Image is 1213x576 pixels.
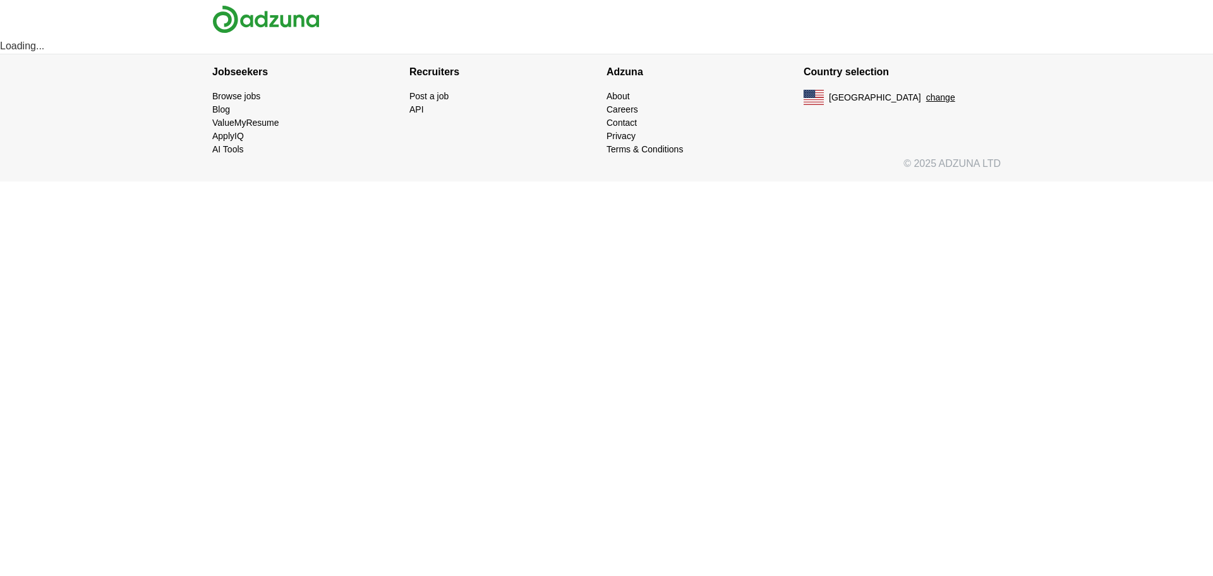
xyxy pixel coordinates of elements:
[606,91,630,101] a: About
[606,104,638,114] a: Careers
[212,131,244,141] a: ApplyIQ
[606,131,636,141] a: Privacy
[212,144,244,154] a: AI Tools
[804,54,1001,90] h4: Country selection
[409,91,449,101] a: Post a job
[606,118,637,128] a: Contact
[926,91,955,104] button: change
[212,91,260,101] a: Browse jobs
[804,90,824,105] img: US flag
[606,144,683,154] a: Terms & Conditions
[212,104,230,114] a: Blog
[212,118,279,128] a: ValueMyResume
[829,91,921,104] span: [GEOGRAPHIC_DATA]
[202,156,1011,181] div: © 2025 ADZUNA LTD
[212,5,320,34] img: Adzuna logo
[409,104,424,114] a: API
